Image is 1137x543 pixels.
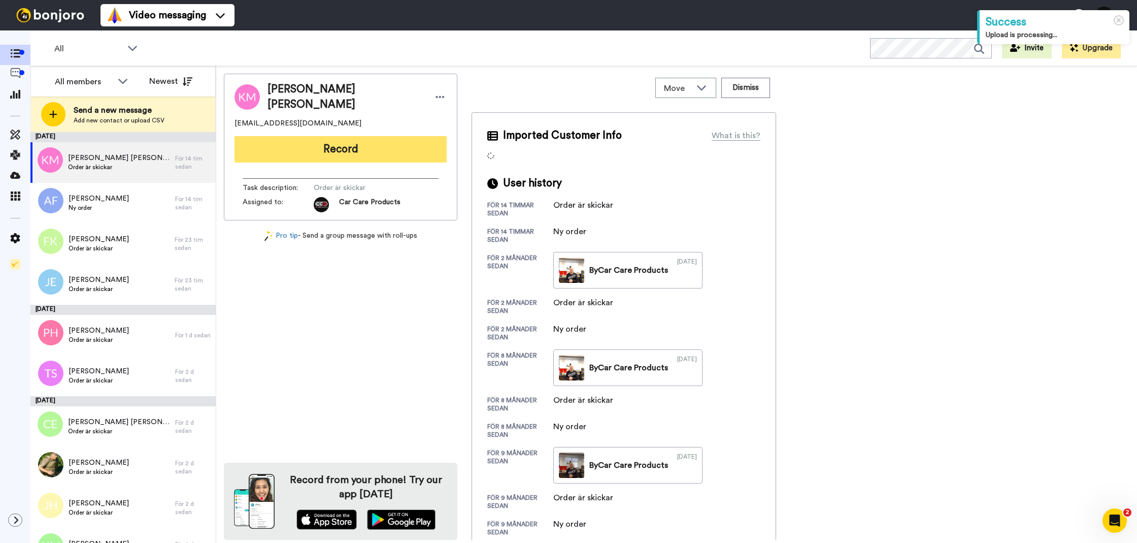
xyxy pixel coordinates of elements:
[986,14,1123,30] div: Success
[267,82,423,112] span: [PERSON_NAME] [PERSON_NAME]
[339,197,400,212] span: Car Care Products
[74,116,164,124] span: Add new contact or upload CSV
[721,78,770,98] button: Dismiss
[69,376,129,385] span: Order är skickar
[68,163,170,171] span: Order är skickar
[69,244,129,252] span: Order är skickar
[69,204,129,212] span: Ny order
[553,226,604,238] div: Ny order
[712,130,760,142] div: What is this?
[487,494,553,510] div: för 9 månader sedan
[69,336,129,344] span: Order är skickar
[553,492,613,504] div: Order är skickar
[589,264,668,276] div: By Car Care Products
[107,7,123,23] img: vm-color.svg
[285,473,447,501] h4: Record from your phone! Try our app [DATE]
[1002,38,1052,58] button: Invite
[69,234,129,244] span: [PERSON_NAME]
[487,449,553,484] div: för 9 månader sedan
[553,394,613,406] div: Order är skickar
[986,30,1123,40] div: Upload is processing...
[74,104,164,116] span: Send a new message
[175,154,211,171] div: För 14 tim sedan
[38,411,63,437] img: ce.png
[487,352,553,386] div: för 8 månader sedan
[38,188,63,213] img: af.png
[264,231,298,241] a: Pro tip
[129,8,206,22] span: Video messaging
[296,509,357,530] img: appstore
[1102,508,1127,533] iframe: Intercom live chat
[175,500,211,516] div: För 2 d sedan
[589,362,668,374] div: By Car Care Products
[69,366,129,376] span: [PERSON_NAME]
[553,252,703,289] a: ByCar Care Products[DATE]
[175,331,211,339] div: För 1 d sedan
[175,195,211,211] div: För 14 tim sedan
[38,320,63,345] img: ph.png
[38,493,63,518] img: jh.png
[68,417,170,427] span: [PERSON_NAME] [PERSON_NAME]
[553,349,703,386] a: ByCar Care Products[DATE]
[559,258,584,283] img: 6fc37dff-128a-4ae5-8ebe-a5434709d919-thumb.jpg
[503,128,622,143] span: Imported Customer Info
[553,447,703,484] a: ByCar Care Products[DATE]
[487,396,553,412] div: för 8 månader sedan
[487,201,553,217] div: för 14 timmar sedan
[487,254,553,289] div: för 2 månader sedan
[487,423,553,439] div: för 8 månader sedan
[559,453,584,478] img: 95619ab3-884a-460a-a21b-8201c2ced085-thumb.jpg
[589,459,668,471] div: By Car Care Products
[12,8,88,22] img: bj-logo-header-white.svg
[69,458,129,468] span: [PERSON_NAME]
[235,118,361,129] span: [EMAIL_ADDRESS][DOMAIN_NAME]
[38,269,63,295] img: je.png
[553,421,604,433] div: Ny order
[264,231,274,241] img: magic-wand.svg
[487,520,553,536] div: för 9 månader sedan
[69,285,129,293] span: Order är skickar
[367,509,436,530] img: playstore
[38,361,63,386] img: ts.png
[677,453,697,478] div: [DATE]
[487,299,553,315] div: för 2 månader sedan
[224,231,457,241] div: - Send a group message with roll-ups
[314,183,410,193] span: Order är skickar
[55,76,113,88] div: All members
[553,518,604,530] div: Ny order
[677,258,697,283] div: [DATE]
[175,236,211,252] div: För 23 tim sedan
[243,197,314,212] span: Assigned to:
[1123,508,1131,517] span: 2
[69,498,129,508] span: [PERSON_NAME]
[553,297,613,309] div: Order är skickar
[235,136,447,163] button: Record
[553,323,604,335] div: Ny order
[69,275,129,285] span: [PERSON_NAME]
[553,199,613,211] div: Order är skickar
[69,194,129,204] span: [PERSON_NAME]
[677,355,697,380] div: [DATE]
[69,326,129,336] span: [PERSON_NAME]
[68,427,170,435] span: Order är skickar
[559,355,584,380] img: c28809fc-1a48-4111-86b2-5ed10452bb74-thumb.jpg
[69,468,129,476] span: Order är skickar
[235,84,260,110] img: Image of Karl Christian Conny Magnusson
[175,368,211,384] div: För 2 d sedan
[175,459,211,475] div: För 2 d sedan
[68,153,170,163] span: [PERSON_NAME] [PERSON_NAME]
[142,71,200,91] button: Newest
[38,147,63,173] img: km.png
[38,452,63,477] img: f44b3231-a4e5-4e55-bed9-16492024fef9.jpg
[175,419,211,435] div: För 2 d sedan
[54,43,122,55] span: All
[314,197,329,212] img: fa6b7fd4-c3c4-475b-9b20-179fad50db7e-1719390291.jpg
[487,325,553,341] div: för 2 månader sedan
[664,82,691,94] span: Move
[1062,38,1121,58] button: Upgrade
[30,305,216,315] div: [DATE]
[30,132,216,142] div: [DATE]
[234,474,275,529] img: download
[10,259,20,269] img: Checklist.svg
